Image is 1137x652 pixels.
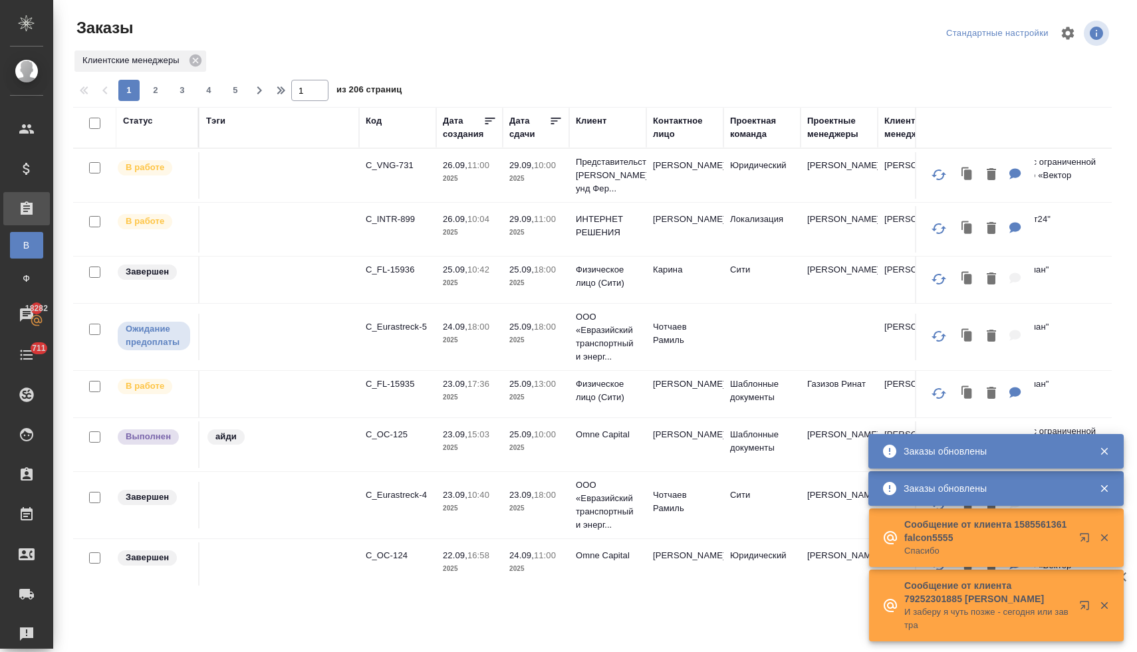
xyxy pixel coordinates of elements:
button: Обновить [923,378,955,409]
p: 23.09, [443,429,467,439]
td: [PERSON_NAME] [878,152,955,199]
p: 13:00 [534,379,556,389]
button: 4 [198,80,219,101]
div: Дата сдачи [509,114,549,141]
p: 2025 [443,441,496,455]
p: 2025 [509,391,563,404]
p: Завершен [126,490,169,504]
p: И заберу я чуть позже - сегодня или завтра [904,605,1071,632]
button: Закрыть [1090,599,1118,611]
td: (OTP) Общество с ограниченной ответственностью «Вектор Развития» [955,149,1114,202]
p: 23.09, [509,490,534,500]
p: Клиентские менеджеры [82,54,184,67]
div: Дата создания [443,114,483,141]
button: Для КМ: Maksim Varchenia компания Astentrix [1003,380,1028,407]
td: (МБ) ООО "Монблан" [955,371,1114,417]
p: 2025 [509,334,563,347]
p: 2025 [443,391,496,404]
button: Открыть в новой вкладке [1071,592,1103,624]
p: 18:00 [534,265,556,274]
p: Ожидание предоплаты [126,322,182,349]
td: Карина [646,257,723,303]
p: 25.09, [509,379,534,389]
span: 711 [24,342,54,355]
div: Клиентские менеджеры [884,114,948,141]
div: айди [206,428,352,446]
button: Закрыть [1090,532,1118,544]
td: [PERSON_NAME] [801,482,878,528]
p: 16:58 [467,550,489,560]
a: 18282 [3,298,50,332]
td: [PERSON_NAME] [878,371,955,417]
p: C_FL-15935 [366,378,430,391]
span: Настроить таблицу [1052,17,1084,49]
td: [PERSON_NAME] [646,152,723,199]
p: айди [215,430,237,443]
p: 10:00 [534,160,556,170]
p: 25.09, [509,429,534,439]
p: C_VNG-731 [366,159,430,172]
span: 5 [225,84,246,97]
p: C_Eurastreck-4 [366,489,430,502]
p: Спасибо [904,544,1071,558]
div: Код [366,114,382,128]
p: 2025 [443,172,496,185]
td: [PERSON_NAME] [801,421,878,468]
p: 24.09, [443,322,467,332]
td: Газизов Ринат [801,371,878,417]
button: Удалить [980,431,1003,458]
button: Закрыть [1090,483,1118,494]
p: ООО «Евразийский транспортный и энерг... [576,310,640,364]
button: Удалить [980,380,1003,407]
p: 2025 [509,172,563,185]
span: В [17,239,37,252]
div: Выставляет КМ при направлении счета или после выполнения всех работ/сдачи заказа клиенту. Окончат... [116,263,191,281]
p: ООО «Евразийский транспортный и энерг... [576,479,640,532]
p: 11:00 [467,160,489,170]
div: Клиентские менеджеры [74,51,206,72]
p: 11:00 [534,214,556,224]
p: 18:00 [467,322,489,332]
td: [PERSON_NAME] [878,206,955,253]
td: Чотчаев Рамиль [646,314,723,360]
td: [PERSON_NAME] [878,314,955,360]
td: [PERSON_NAME] [646,206,723,253]
div: Выставляет ПМ после принятия заказа от КМа [116,213,191,231]
a: 711 [3,338,50,372]
button: Клонировать [955,431,980,458]
td: [PERSON_NAME] [878,257,955,303]
td: (МБ) ООО "Монблан" [955,314,1114,360]
td: [PERSON_NAME] [646,371,723,417]
button: Удалить [980,323,1003,350]
p: 10:40 [467,490,489,500]
span: 18282 [17,302,56,315]
p: 2025 [509,502,563,515]
td: [PERSON_NAME] [646,542,723,589]
p: 25.09, [509,265,534,274]
p: 26.09, [443,160,467,170]
button: Обновить [923,428,955,460]
p: Сообщение от клиента 79252301885 [PERSON_NAME] [904,579,1071,605]
td: Юридический [723,542,801,589]
p: 25.09, [443,265,467,274]
p: 10:04 [467,214,489,224]
button: 5 [225,80,246,101]
p: Физическое лицо (Сити) [576,263,640,290]
td: [PERSON_NAME] [801,542,878,589]
p: 2025 [509,562,563,576]
p: 2025 [509,276,563,290]
p: 2025 [443,226,496,239]
td: Локализация [723,206,801,253]
td: Шаблонные документы [723,421,801,468]
div: Клиент [576,114,606,128]
td: [PERSON_NAME] [878,421,955,468]
p: Завершен [126,551,169,564]
p: 10:00 [534,429,556,439]
p: Выполнен [126,430,171,443]
button: Клонировать [955,323,980,350]
button: Закрыть [1090,445,1118,457]
div: Выставляет КМ при направлении счета или после выполнения всех работ/сдачи заказа клиенту. Окончат... [116,489,191,506]
td: Шаблонные документы [723,371,801,417]
p: C_OC-124 [366,549,430,562]
p: 15:03 [467,429,489,439]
